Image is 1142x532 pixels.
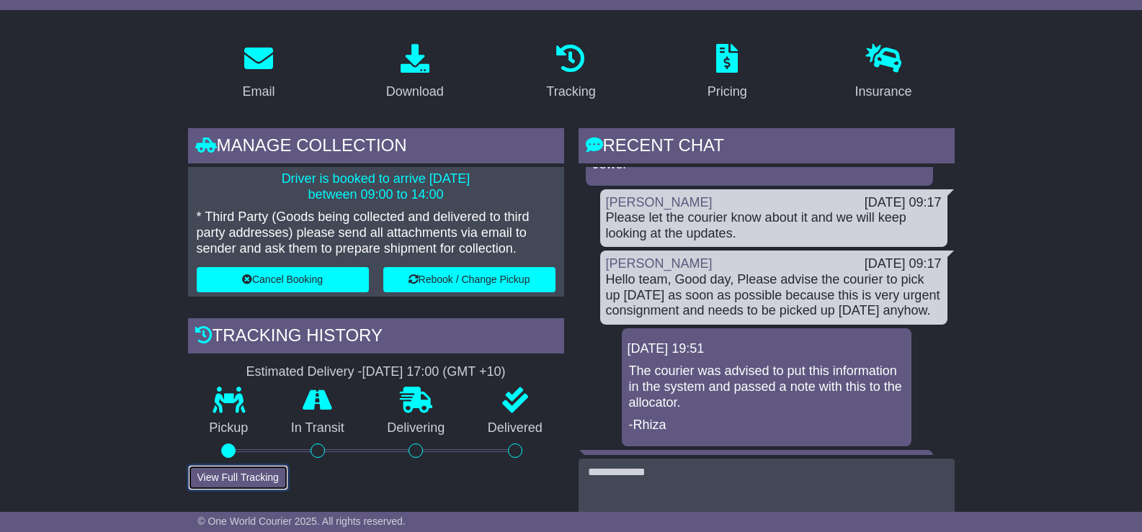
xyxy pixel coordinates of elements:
a: Download [377,39,453,107]
a: Pricing [698,39,757,107]
p: * Third Party (Goods being collected and delivered to third party addresses) please send all atta... [197,209,556,256]
div: RECENT CHAT [579,128,955,167]
div: Tracking history [188,318,564,357]
button: View Full Tracking [188,465,288,490]
div: [DATE] 17:00 (GMT +10) [362,364,506,380]
div: [DATE] 19:51 [628,341,906,357]
a: [PERSON_NAME] [606,256,713,271]
p: Driver is booked to arrive [DATE] between 09:00 to 14:00 [197,171,556,202]
div: [DATE] 09:17 [865,256,942,272]
button: Rebook / Change Pickup [383,267,556,292]
p: Delivering [366,420,467,436]
p: -Rhiza [629,418,904,433]
a: Insurance [846,39,922,107]
a: Email [233,39,284,107]
p: In Transit [269,420,366,436]
div: Manage collection [188,128,564,167]
a: [PERSON_NAME] [606,195,713,209]
div: Please let the courier know about it and we will keep looking at the updates. [606,210,942,241]
div: Tracking [546,82,595,102]
a: Tracking [537,39,605,107]
p: The courier was advised to put this information in the system and passed a note with this to the ... [629,364,904,410]
div: Estimated Delivery - [188,364,564,380]
div: Email [242,82,275,102]
p: Delivered [466,420,564,436]
p: Pickup [188,420,270,436]
div: Hello team, Good day, Please advise the courier to pick up [DATE] as soon as possible because thi... [606,272,942,319]
span: © One World Courier 2025. All rights reserved. [197,515,406,527]
div: [DATE] 09:17 [865,195,942,211]
div: Pricing [708,82,747,102]
div: Download [386,82,444,102]
div: Insurance [855,82,912,102]
button: Cancel Booking [197,267,369,292]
